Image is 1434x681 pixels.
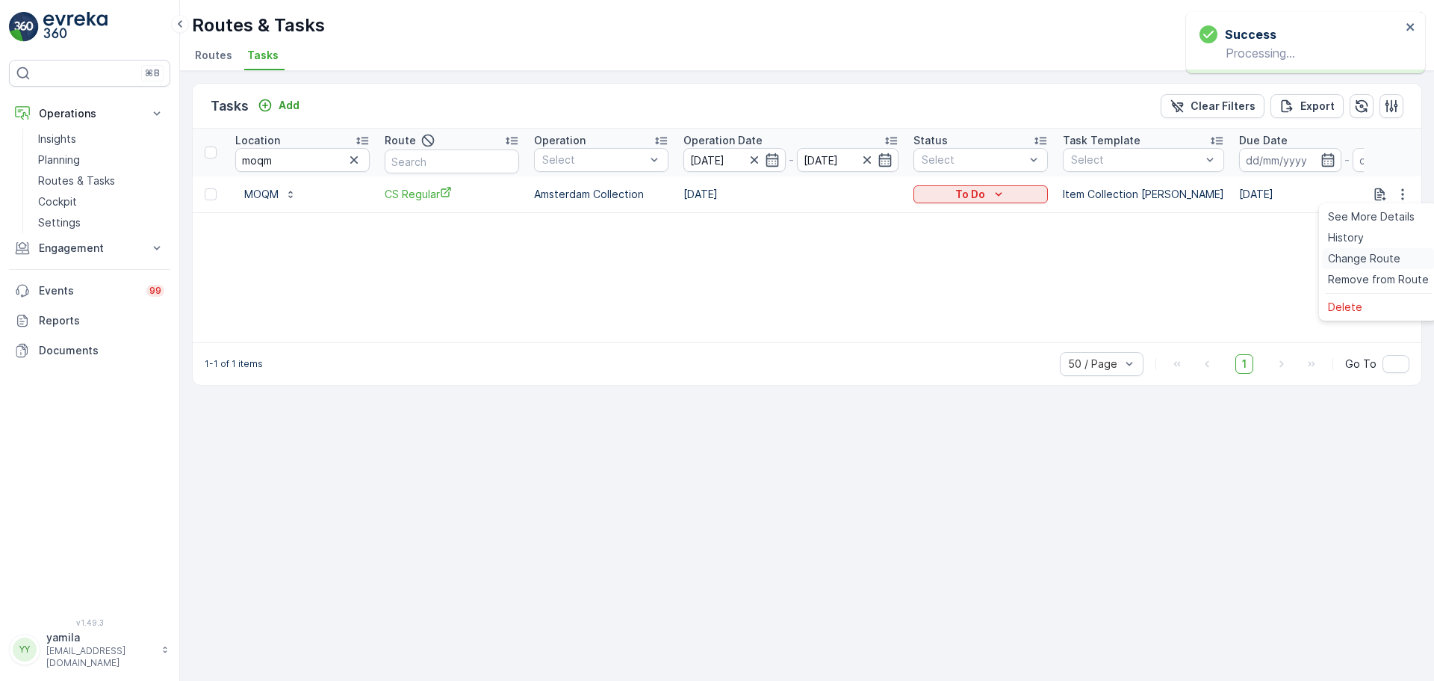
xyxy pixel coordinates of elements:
[797,148,899,172] input: dd/mm/yyyy
[32,191,170,212] a: Cockpit
[542,152,645,167] p: Select
[1328,230,1364,245] span: History
[39,241,140,256] p: Engagement
[46,630,154,645] p: yamila
[38,215,81,230] p: Settings
[683,133,763,148] p: Operation Date
[9,618,170,627] span: v 1.49.3
[195,48,232,63] span: Routes
[789,151,794,169] p: -
[38,132,76,147] p: Insights
[1344,151,1350,169] p: -
[1191,99,1255,114] p: Clear Filters
[1239,133,1288,148] p: Due Date
[1406,21,1416,35] button: close
[1055,176,1232,212] td: Item Collection [PERSON_NAME]
[1270,94,1344,118] button: Export
[1328,300,1362,315] span: Delete
[1225,25,1276,43] h3: Success
[43,12,108,42] img: logo_light-DOdMpM7g.png
[9,306,170,336] a: Reports
[9,276,170,306] a: Events99
[235,133,280,148] p: Location
[235,148,370,172] input: Search
[1235,354,1253,374] span: 1
[1328,209,1415,224] span: See More Details
[39,106,140,121] p: Operations
[252,96,305,114] button: Add
[38,173,115,188] p: Routes & Tasks
[46,645,154,669] p: [EMAIL_ADDRESS][DOMAIN_NAME]
[1300,99,1335,114] p: Export
[38,194,77,209] p: Cockpit
[913,133,948,148] p: Status
[1199,46,1401,60] p: Processing...
[247,48,279,63] span: Tasks
[385,150,519,173] input: Search
[1328,272,1429,287] span: Remove from Route
[32,129,170,150] a: Insights
[1161,94,1264,118] button: Clear Filters
[385,186,519,202] a: CS Regular
[683,148,786,172] input: dd/mm/yyyy
[32,150,170,170] a: Planning
[149,285,161,297] p: 99
[9,630,170,669] button: YYyamila[EMAIL_ADDRESS][DOMAIN_NAME]
[32,170,170,191] a: Routes & Tasks
[211,96,249,117] p: Tasks
[534,133,586,148] p: Operation
[192,13,325,37] p: Routes & Tasks
[205,188,217,200] div: Toggle Row Selected
[38,152,80,167] p: Planning
[39,283,137,298] p: Events
[39,313,164,328] p: Reports
[9,233,170,263] button: Engagement
[235,182,305,206] button: MOQM
[9,336,170,366] a: Documents
[205,358,263,370] p: 1-1 of 1 items
[1071,152,1201,167] p: Select
[9,99,170,129] button: Operations
[913,185,1048,203] button: To Do
[244,187,279,202] p: MOQM
[39,343,164,358] p: Documents
[1345,357,1376,372] span: Go To
[922,152,1025,167] p: Select
[279,98,299,113] p: Add
[676,176,906,212] td: [DATE]
[13,638,37,662] div: YY
[32,212,170,233] a: Settings
[1063,133,1140,148] p: Task Template
[1328,251,1400,266] span: Change Route
[955,187,985,202] p: To Do
[527,176,676,212] td: Amsterdam Collection
[1239,148,1341,172] input: dd/mm/yyyy
[9,12,39,42] img: logo
[145,67,160,79] p: ⌘B
[385,133,416,148] p: Route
